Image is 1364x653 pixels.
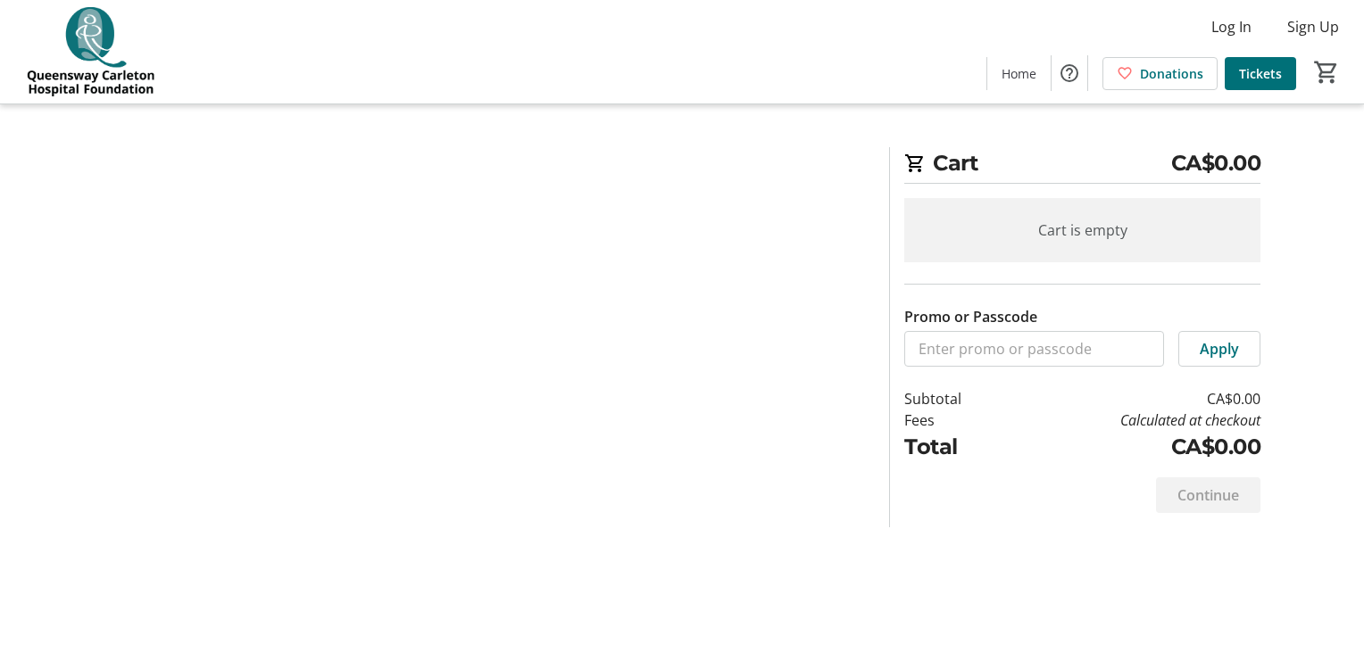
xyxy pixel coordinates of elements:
label: Promo or Passcode [904,306,1037,327]
button: Sign Up [1273,12,1353,41]
div: Cart is empty [904,198,1260,262]
a: Donations [1102,57,1218,90]
img: QCH Foundation's Logo [11,7,170,96]
input: Enter promo or passcode [904,331,1164,367]
span: Apply [1200,338,1239,360]
button: Log In [1197,12,1266,41]
span: Tickets [1239,64,1282,83]
td: CA$0.00 [1008,431,1260,463]
td: Calculated at checkout [1008,409,1260,431]
span: Log In [1211,16,1252,37]
a: Home [987,57,1051,90]
td: Total [904,431,1008,463]
span: Sign Up [1287,16,1339,37]
td: Subtotal [904,388,1008,409]
a: Tickets [1225,57,1296,90]
h2: Cart [904,147,1260,184]
td: Fees [904,409,1008,431]
span: Home [1002,64,1036,83]
td: CA$0.00 [1008,388,1260,409]
button: Cart [1310,56,1343,88]
button: Apply [1178,331,1260,367]
span: CA$0.00 [1171,147,1261,179]
span: Donations [1140,64,1203,83]
button: Help [1052,55,1087,91]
